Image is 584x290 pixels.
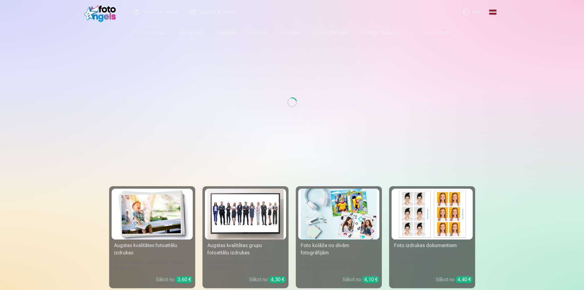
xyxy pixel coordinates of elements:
[156,276,193,283] div: Sākot no
[301,189,377,239] img: Foto kolāža no divām fotogrāfijām
[205,259,286,271] div: Spilgtas krāsas uz Fuji Film Crystal fotopapīra
[394,189,470,239] img: Foto izdrukas dokumentiem
[296,186,382,288] a: Foto kolāža no divām fotogrāfijāmFoto kolāža no divām fotogrāfijām[DEMOGRAPHIC_DATA] neaizmirstam...
[243,24,274,41] a: Krūzes
[112,259,193,271] div: 210 gsm papīrs, piesātināta krāsa un detalizācija
[112,242,193,257] div: Augstas kvalitātes fotoattēlu izdrukas
[392,242,473,249] div: Foto izdrukas dokumentiem
[354,24,405,41] a: Atslēgu piekariņi
[436,276,473,283] div: Sākot no
[210,24,243,41] a: Magnēti
[205,242,286,257] div: Augstas kvalitātes grupu fotoattēlu izdrukas
[456,276,473,283] div: 4,40 €
[109,186,195,288] a: Augstas kvalitātes fotoattēlu izdrukasAugstas kvalitātes fotoattēlu izdrukas210 gsm papīrs, piesā...
[362,276,379,283] div: 4,10 €
[127,24,173,41] a: Foto izdrukas
[298,259,379,271] div: [DEMOGRAPHIC_DATA] neaizmirstami mirkļi vienā skaistā bildē
[298,242,379,257] div: Foto kolāža no divām fotogrāfijām
[274,24,306,41] a: Suvenīri
[405,24,458,41] a: Visi produkti
[176,276,193,283] div: 3,60 €
[114,189,190,239] img: Augstas kvalitātes fotoattēlu izdrukas
[392,252,473,271] div: Universālas foto izdrukas dokumentiem (6 fotogrāfijas)
[173,24,210,41] a: Komplekti
[389,186,475,288] a: Foto izdrukas dokumentiemFoto izdrukas dokumentiemUniversālas foto izdrukas dokumentiem (6 fotogr...
[342,276,379,283] div: Sākot no
[207,189,284,239] img: Augstas kvalitātes grupu fotoattēlu izdrukas
[269,276,286,283] div: 4,30 €
[114,163,470,174] h3: Foto izdrukas
[249,276,286,283] div: Sākot no
[202,186,288,288] a: Augstas kvalitātes grupu fotoattēlu izdrukasAugstas kvalitātes grupu fotoattēlu izdrukasSpilgtas ...
[306,24,354,41] a: Foto kalendāri
[84,2,119,22] img: /fa1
